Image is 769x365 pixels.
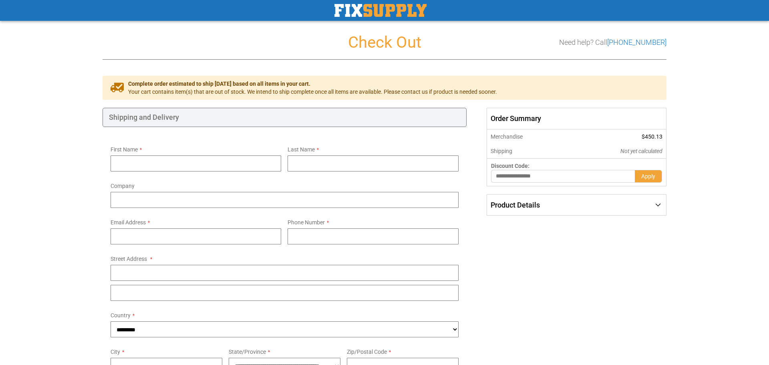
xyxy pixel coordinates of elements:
[229,349,266,355] span: State/Province
[620,148,662,154] span: Not yet calculated
[111,256,147,262] span: Street Address
[487,129,566,144] th: Merchandise
[641,173,655,179] span: Apply
[111,146,138,153] span: First Name
[491,201,540,209] span: Product Details
[491,148,512,154] span: Shipping
[642,133,662,140] span: $450.13
[288,219,325,226] span: Phone Number
[111,312,131,319] span: Country
[288,146,315,153] span: Last Name
[635,170,662,183] button: Apply
[487,108,666,129] span: Order Summary
[559,38,666,46] h3: Need help? Call
[607,38,666,46] a: [PHONE_NUMBER]
[128,88,497,96] span: Your cart contains item(s) that are out of stock. We intend to ship complete once all items are a...
[347,349,387,355] span: Zip/Postal Code
[103,108,467,127] div: Shipping and Delivery
[334,4,427,17] a: store logo
[334,4,427,17] img: Fix Industrial Supply
[111,349,120,355] span: City
[491,163,529,169] span: Discount Code:
[103,34,666,51] h1: Check Out
[128,80,497,88] span: Complete order estimated to ship [DATE] based on all items in your cart.
[111,183,135,189] span: Company
[111,219,146,226] span: Email Address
